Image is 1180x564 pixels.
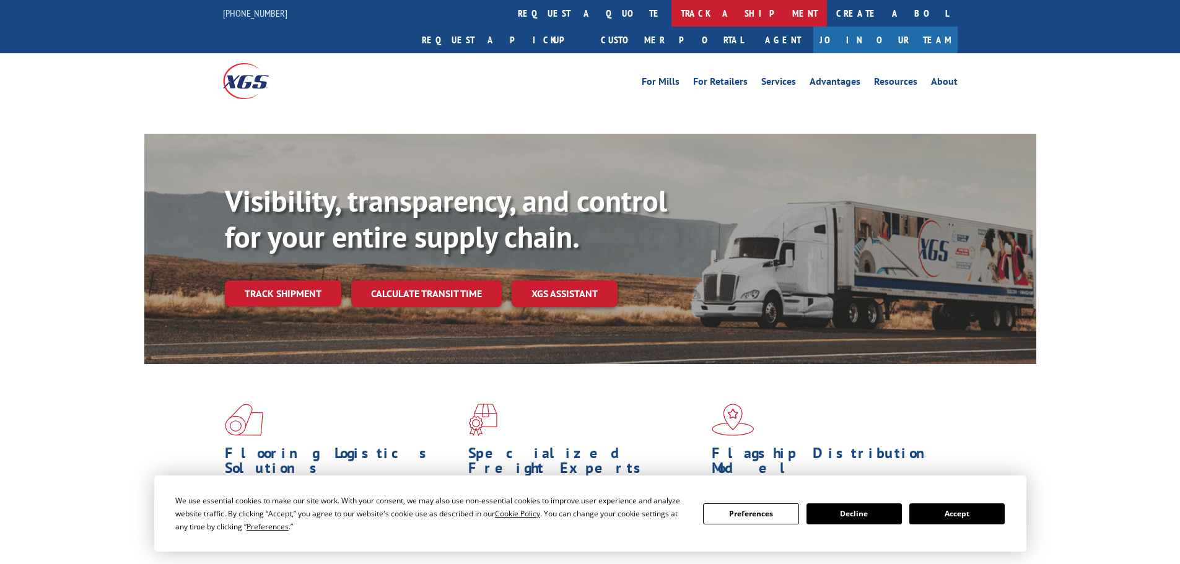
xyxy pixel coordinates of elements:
[225,181,667,256] b: Visibility, transparency, and control for your entire supply chain.
[512,280,618,307] a: XGS ASSISTANT
[225,404,263,436] img: xgs-icon-total-supply-chain-intelligence-red
[761,77,796,90] a: Services
[413,27,592,53] a: Request a pickup
[223,7,287,19] a: [PHONE_NUMBER]
[874,77,917,90] a: Resources
[642,77,680,90] a: For Mills
[175,494,688,533] div: We use essential cookies to make our site work. With your consent, we may also use non-essential ...
[693,77,748,90] a: For Retailers
[225,280,341,306] a: Track shipment
[712,404,754,436] img: xgs-icon-flagship-distribution-model-red
[351,280,502,307] a: Calculate transit time
[468,404,497,436] img: xgs-icon-focused-on-flooring-red
[247,521,289,532] span: Preferences
[712,446,946,482] h1: Flagship Distribution Model
[495,508,540,519] span: Cookie Policy
[810,77,860,90] a: Advantages
[154,475,1026,552] div: Cookie Consent Prompt
[931,77,958,90] a: About
[806,503,902,524] button: Decline
[753,27,813,53] a: Agent
[813,27,958,53] a: Join Our Team
[468,446,702,482] h1: Specialized Freight Experts
[909,503,1005,524] button: Accept
[703,503,798,524] button: Preferences
[592,27,753,53] a: Customer Portal
[225,446,459,482] h1: Flooring Logistics Solutions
